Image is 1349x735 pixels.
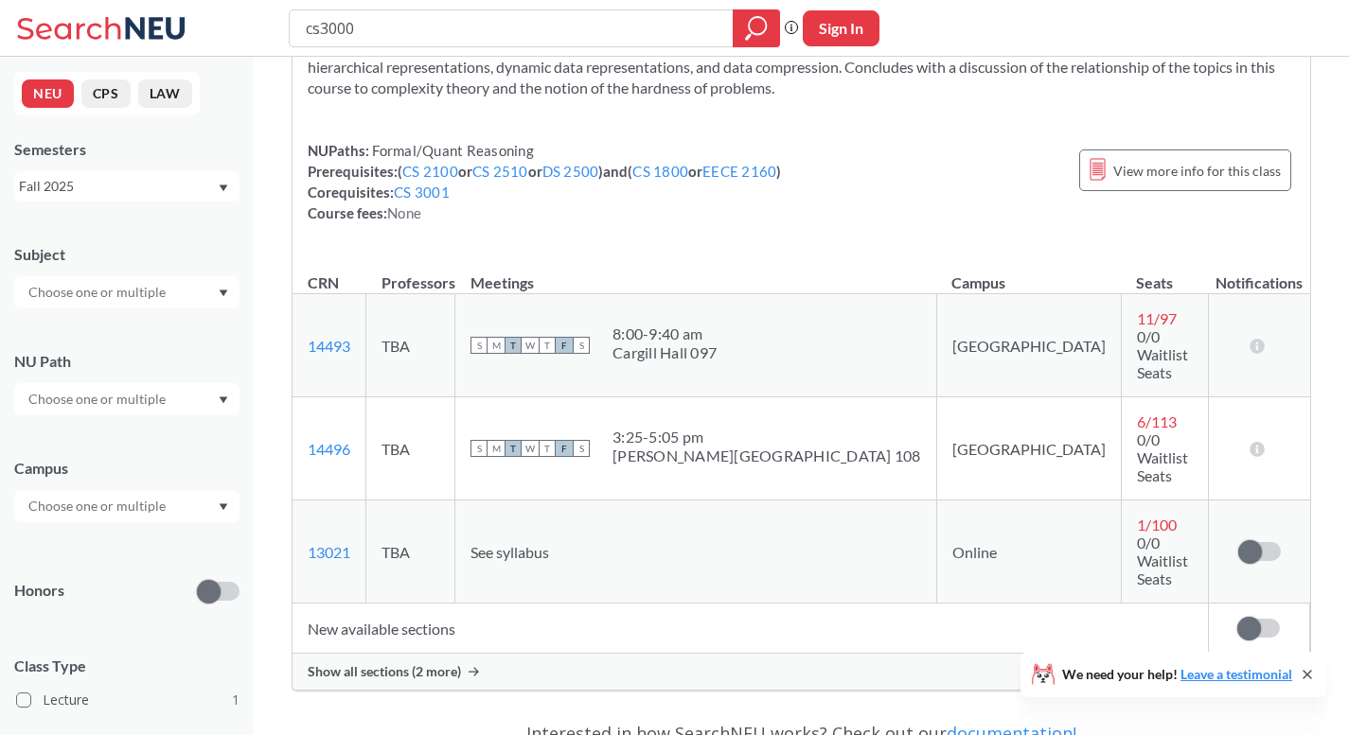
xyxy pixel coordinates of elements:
span: T [539,440,556,457]
button: Sign In [803,10,879,46]
span: W [522,440,539,457]
a: 14493 [308,337,350,355]
div: Fall 2025Dropdown arrow [14,171,240,201]
div: NUPaths: Prerequisites: ( or or ) and ( or ) Corequisites: Course fees: [308,140,781,223]
th: Notifications [1208,254,1309,294]
div: Dropdown arrow [14,490,240,522]
input: Choose one or multiple [19,388,178,411]
span: See syllabus [470,543,549,561]
td: TBA [366,500,455,604]
div: Show all sections (2 more) [293,654,1310,690]
td: Online [936,500,1121,604]
div: Cargill Hall 097 [612,343,717,362]
span: 0/0 Waitlist Seats [1137,327,1188,381]
td: [GEOGRAPHIC_DATA] [936,294,1121,397]
svg: magnifying glass [745,15,768,42]
span: S [470,440,488,457]
span: S [573,337,590,354]
span: Show all sections (2 more) [308,663,461,680]
a: Leave a testimonial [1180,666,1292,682]
span: Formal/Quant Reasoning [369,142,534,159]
a: CS 2100 [402,163,458,180]
div: Campus [14,458,240,479]
span: 0/0 Waitlist Seats [1137,534,1188,587]
span: We need your help! [1062,668,1292,681]
td: TBA [366,294,455,397]
td: [GEOGRAPHIC_DATA] [936,397,1121,500]
a: 14496 [308,440,350,458]
th: Professors [366,254,455,294]
button: LAW [138,79,192,108]
span: T [505,337,522,354]
span: 6 / 113 [1137,412,1177,430]
span: View more info for this class [1113,159,1281,183]
div: 3:25 - 5:05 pm [612,428,921,446]
div: magnifying glass [733,9,780,47]
div: Semesters [14,139,240,160]
div: Dropdown arrow [14,383,240,415]
span: M [488,337,505,354]
a: CS 2510 [472,163,528,180]
button: NEU [22,79,74,108]
span: Class Type [14,656,240,676]
button: CPS [81,79,131,108]
a: CS 3001 [394,184,450,201]
a: DS 2500 [542,163,599,180]
th: Meetings [455,254,937,294]
input: Class, professor, course number, "phrase" [304,12,719,44]
td: TBA [366,397,455,500]
span: F [556,440,573,457]
th: Campus [936,254,1121,294]
span: F [556,337,573,354]
span: T [505,440,522,457]
svg: Dropdown arrow [219,503,228,511]
span: M [488,440,505,457]
svg: Dropdown arrow [219,396,228,404]
div: Dropdown arrow [14,276,240,308]
div: Subject [14,244,240,265]
span: S [573,440,590,457]
p: Honors [14,580,64,602]
span: S [470,337,488,354]
td: New available sections [293,604,1208,654]
span: None [387,204,421,221]
div: [PERSON_NAME][GEOGRAPHIC_DATA] 108 [612,446,921,465]
a: EECE 2160 [702,163,776,180]
label: Lecture [16,688,240,712]
div: Fall 2025 [19,176,217,197]
div: CRN [308,272,339,293]
input: Choose one or multiple [19,281,178,304]
a: CS 1800 [632,163,688,180]
th: Seats [1121,254,1208,294]
span: 11 / 97 [1137,309,1177,327]
span: W [522,337,539,354]
div: 8:00 - 9:40 am [612,324,717,343]
div: NU Path [14,351,240,372]
svg: Dropdown arrow [219,289,228,297]
a: 13021 [308,543,350,561]
span: 1 [232,690,240,710]
svg: Dropdown arrow [219,184,228,192]
span: T [539,337,556,354]
input: Choose one or multiple [19,495,178,517]
span: 1 / 100 [1137,516,1177,534]
span: 0/0 Waitlist Seats [1137,430,1188,484]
